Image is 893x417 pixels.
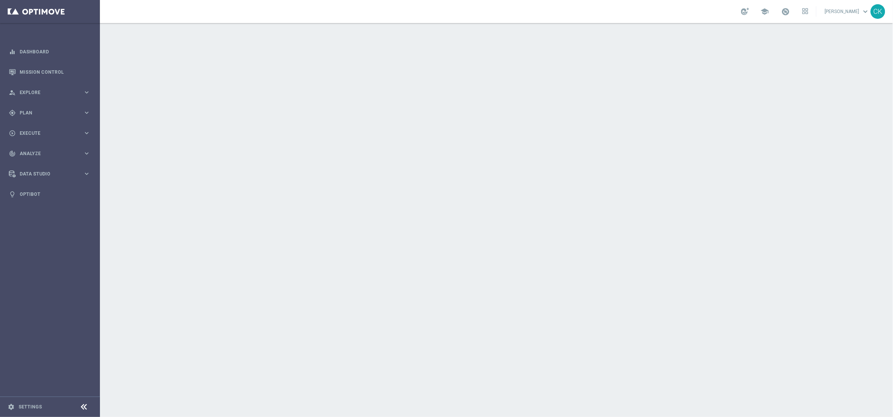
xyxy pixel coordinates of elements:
[9,150,16,157] i: track_changes
[9,109,16,116] i: gps_fixed
[871,4,885,19] div: CK
[824,6,871,17] a: [PERSON_NAME]keyboard_arrow_down
[20,90,83,95] span: Explore
[83,129,90,137] i: keyboard_arrow_right
[9,89,16,96] i: person_search
[83,109,90,116] i: keyboard_arrow_right
[9,62,90,82] div: Mission Control
[83,170,90,177] i: keyboard_arrow_right
[20,172,83,176] span: Data Studio
[8,191,91,197] button: lightbulb Optibot
[20,41,90,62] a: Dashboard
[9,130,16,137] i: play_circle_outline
[83,150,90,157] i: keyboard_arrow_right
[9,109,83,116] div: Plan
[20,62,90,82] a: Mission Control
[8,49,91,55] button: equalizer Dashboard
[8,171,91,177] button: Data Studio keyboard_arrow_right
[8,130,91,136] button: play_circle_outline Execute keyboard_arrow_right
[20,151,83,156] span: Analyze
[8,151,91,157] button: track_changes Analyze keyboard_arrow_right
[83,89,90,96] i: keyboard_arrow_right
[9,150,83,157] div: Analyze
[9,89,83,96] div: Explore
[9,48,16,55] i: equalizer
[8,89,91,96] button: person_search Explore keyboard_arrow_right
[9,191,16,198] i: lightbulb
[8,110,91,116] button: gps_fixed Plan keyboard_arrow_right
[8,69,91,75] button: Mission Control
[9,41,90,62] div: Dashboard
[761,7,769,16] span: school
[861,7,870,16] span: keyboard_arrow_down
[8,404,15,410] i: settings
[9,130,83,137] div: Execute
[9,170,83,177] div: Data Studio
[20,111,83,115] span: Plan
[20,184,90,204] a: Optibot
[20,131,83,136] span: Execute
[18,405,42,409] a: Settings
[9,184,90,204] div: Optibot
